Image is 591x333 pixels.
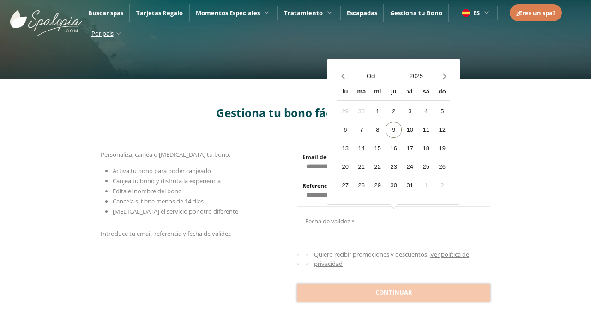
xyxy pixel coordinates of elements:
span: ¿Eres un spa? [516,9,555,17]
img: ImgLogoSpalopia.BvClDcEz.svg [10,1,82,36]
a: Gestiona tu Bono [390,9,442,17]
span: Por país [91,29,114,37]
span: Personaliza, canjea o [MEDICAL_DATA] tu bono: [101,150,230,159]
span: Activa tu bono para poder canjearlo [113,166,211,175]
span: Quiero recibir promociones y descuentos. [314,250,428,259]
a: Tarjetas Regalo [136,9,183,17]
a: Buscar spas [88,9,123,17]
span: Cancela si tiene menos de 14 días [113,197,204,205]
span: [MEDICAL_DATA] el servicio por otro diferente [113,207,238,216]
span: Canjea tu bono y disfruta la experiencia [113,177,221,185]
span: Introduce tu email, referencia y fecha de validez [101,229,231,238]
button: Continuar [297,284,490,302]
a: ¿Eres un spa? [516,8,555,18]
a: Escapadas [347,9,377,17]
span: Edita el nombre del bono [113,187,182,195]
a: Ver política de privacidad [314,250,469,268]
span: Gestiona tu bono fácilmente [216,105,375,120]
span: Continuar [375,288,412,297]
